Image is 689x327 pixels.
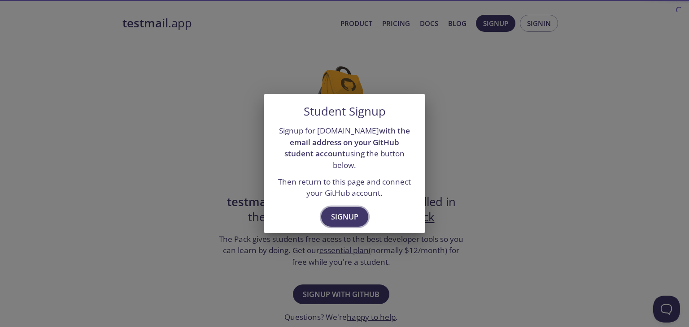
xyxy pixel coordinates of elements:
button: Signup [321,207,368,227]
strong: with the email address on your GitHub student account [284,125,410,159]
h5: Student Signup [304,105,386,118]
p: Then return to this page and connect your GitHub account. [275,176,414,199]
span: Signup [331,211,358,223]
p: Signup for [DOMAIN_NAME] using the button below. [275,125,414,171]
